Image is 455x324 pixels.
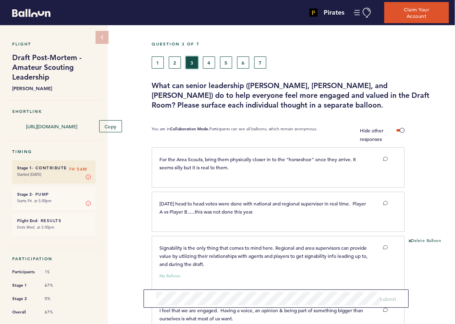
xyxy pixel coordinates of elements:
h5: Timing [12,149,96,154]
small: Stage 1 [17,165,32,171]
span: 0% [45,296,69,302]
time: Started [DATE] [17,172,41,177]
h5: Flight [12,41,96,47]
button: Copy [99,120,122,132]
a: Balloon [6,8,50,17]
span: Submit [379,296,396,302]
h6: - Pump [17,192,91,197]
b: Collaboration Mode. [170,126,209,132]
span: Stage 1 [12,281,37,289]
b: [PERSON_NAME] [12,84,96,92]
p: You are in Participants can see all balloons, which remain anonymous. [152,126,317,143]
button: Claim Your Account [384,2,449,23]
small: Stage 2 [17,192,32,197]
button: 4 [203,56,215,69]
span: I feel that we are engaged. Having a voice, an opinion & being part of something bigger than ours... [159,307,364,322]
span: 7H 56M [69,165,87,173]
span: Participants [12,268,37,276]
span: For the Area Scouts, bring them physically closer in to the “horseshoe” once they arrive. It seem... [159,156,357,171]
small: Flight End [17,218,37,223]
h6: - Contribute [17,165,91,171]
span: Signability is the only thing that comes to mind here. Regional and area supervisors can provide ... [159,244,369,267]
span: Overall [12,308,37,316]
button: 3 [186,56,198,69]
h6: - Results [17,218,91,223]
h3: What can senior leadership ([PERSON_NAME], [PERSON_NAME], and [PERSON_NAME]) do to help everyone ... [152,81,449,110]
h4: Pirates [324,8,344,17]
span: Hide other responses [360,127,383,142]
time: Starts Fri. at 5:00pm [17,198,52,203]
span: 67% [45,283,69,288]
button: 1 [152,56,164,69]
time: Ends Wed. at 5:00pm [17,225,54,230]
button: 6 [237,56,249,69]
button: 5 [220,56,232,69]
button: 7 [254,56,266,69]
span: 67% [45,309,69,315]
h5: Shortlink [12,109,96,114]
span: [DATE] head to head votes were done with national and regional supervisor in real time. Player A ... [159,200,367,215]
span: Stage 2 [12,295,37,303]
span: Copy [104,123,117,130]
h1: Draft Post-Mortem - Amateur Scouting Leadership [12,53,96,82]
button: Submit [379,295,396,303]
small: My Balloon [159,274,181,278]
h5: Question 3 of 7 [152,41,449,47]
button: Manage Account [354,8,372,18]
button: Delete Balloon [409,238,442,244]
span: 15 [45,269,69,275]
button: 2 [169,56,181,69]
h5: Participation [12,256,96,261]
svg: Balloon [12,9,50,17]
